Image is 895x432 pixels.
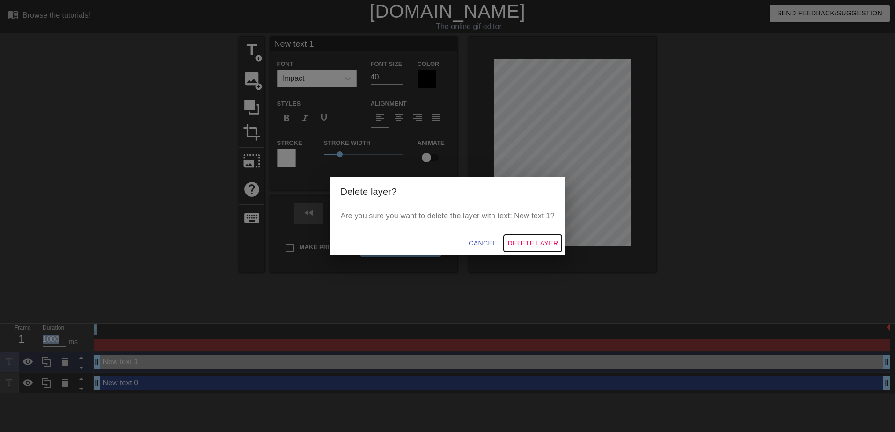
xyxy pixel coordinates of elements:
h2: Delete layer? [341,184,555,199]
button: Delete Layer [504,235,562,252]
p: Are you sure you want to delete the layer with text: New text 1? [341,210,555,222]
span: Cancel [469,238,496,249]
span: Delete Layer [507,238,558,249]
button: Cancel [465,235,500,252]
